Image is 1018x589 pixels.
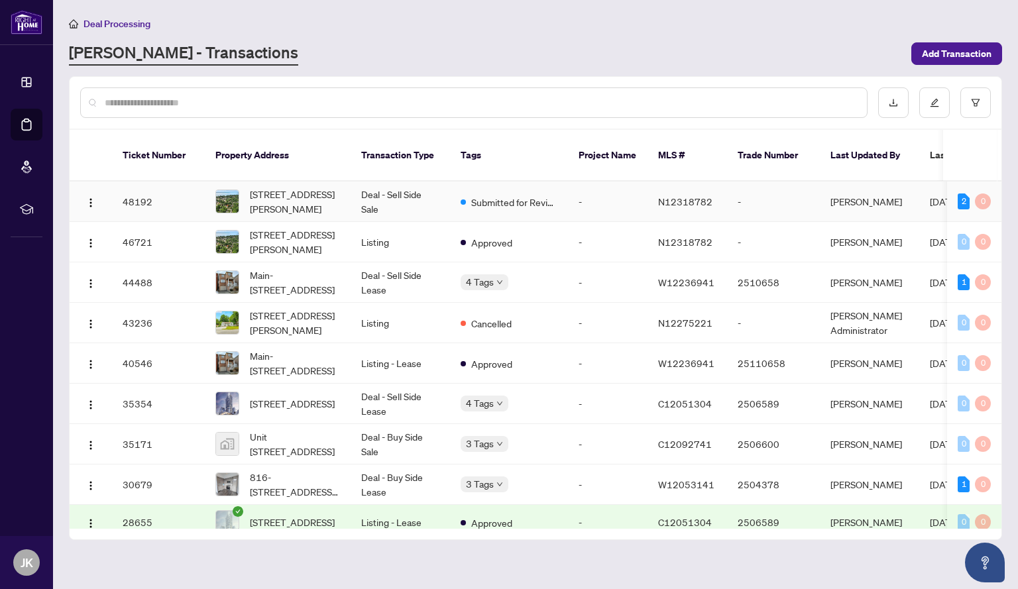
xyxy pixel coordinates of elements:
[727,424,820,464] td: 2506600
[112,343,205,384] td: 40546
[820,505,919,540] td: [PERSON_NAME]
[930,236,959,248] span: [DATE]
[727,505,820,540] td: 2506589
[930,438,959,450] span: [DATE]
[958,315,970,331] div: 0
[889,98,898,107] span: download
[958,193,970,209] div: 2
[975,315,991,331] div: 0
[658,438,712,450] span: C12092741
[648,130,727,182] th: MLS #
[568,262,648,303] td: -
[216,511,239,533] img: thumbnail-img
[568,222,648,262] td: -
[80,191,101,212] button: Logo
[250,470,340,499] span: 816-[STREET_ADDRESS][PERSON_NAME]
[975,476,991,492] div: 0
[727,222,820,262] td: -
[878,87,909,118] button: download
[216,473,239,496] img: thumbnail-img
[80,511,101,533] button: Logo
[727,130,820,182] th: Trade Number
[820,384,919,424] td: [PERSON_NAME]
[975,436,991,452] div: 0
[80,352,101,374] button: Logo
[958,514,970,530] div: 0
[466,274,494,290] span: 4 Tags
[568,464,648,505] td: -
[930,195,959,207] span: [DATE]
[727,262,820,303] td: 2510658
[960,87,991,118] button: filter
[466,436,494,451] span: 3 Tags
[727,464,820,505] td: 2504378
[85,238,96,248] img: Logo
[250,268,340,297] span: Main-[STREET_ADDRESS]
[971,98,980,107] span: filter
[820,182,919,222] td: [PERSON_NAME]
[85,319,96,329] img: Logo
[658,236,712,248] span: N12318782
[250,227,340,256] span: [STREET_ADDRESS][PERSON_NAME]
[658,317,712,329] span: N12275221
[820,303,919,343] td: [PERSON_NAME] Administrator
[975,234,991,250] div: 0
[727,343,820,384] td: 25110658
[351,505,450,540] td: Listing - Lease
[568,505,648,540] td: -
[658,357,714,369] span: W12236941
[930,98,939,107] span: edit
[568,130,648,182] th: Project Name
[216,190,239,213] img: thumbnail-img
[216,231,239,253] img: thumbnail-img
[216,311,239,334] img: thumbnail-img
[84,18,150,30] span: Deal Processing
[250,515,335,529] span: [STREET_ADDRESS]
[69,42,298,66] a: [PERSON_NAME] - Transactions
[216,352,239,374] img: thumbnail-img
[496,441,503,447] span: down
[80,231,101,252] button: Logo
[930,478,959,490] span: [DATE]
[727,303,820,343] td: -
[250,396,335,411] span: [STREET_ADDRESS]
[216,271,239,294] img: thumbnail-img
[233,506,243,517] span: check-circle
[496,481,503,488] span: down
[658,478,714,490] span: W12053141
[250,429,340,458] span: Unit [STREET_ADDRESS]
[112,505,205,540] td: 28655
[351,303,450,343] td: Listing
[351,182,450,222] td: Deal - Sell Side Sale
[568,182,648,222] td: -
[216,392,239,415] img: thumbnail-img
[21,553,33,572] span: JK
[80,393,101,414] button: Logo
[820,464,919,505] td: [PERSON_NAME]
[965,543,1005,582] button: Open asap
[568,424,648,464] td: -
[351,262,450,303] td: Deal - Sell Side Lease
[958,355,970,371] div: 0
[450,130,568,182] th: Tags
[727,182,820,222] td: -
[975,193,991,209] div: 0
[975,355,991,371] div: 0
[351,384,450,424] td: Deal - Sell Side Lease
[975,396,991,411] div: 0
[112,262,205,303] td: 44488
[80,312,101,333] button: Logo
[471,235,512,250] span: Approved
[958,234,970,250] div: 0
[930,516,959,528] span: [DATE]
[922,43,991,64] span: Add Transaction
[930,317,959,329] span: [DATE]
[658,398,712,409] span: C12051304
[958,396,970,411] div: 0
[958,436,970,452] div: 0
[496,279,503,286] span: down
[911,42,1002,65] button: Add Transaction
[11,10,42,34] img: logo
[351,424,450,464] td: Deal - Buy Side Sale
[496,400,503,407] span: down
